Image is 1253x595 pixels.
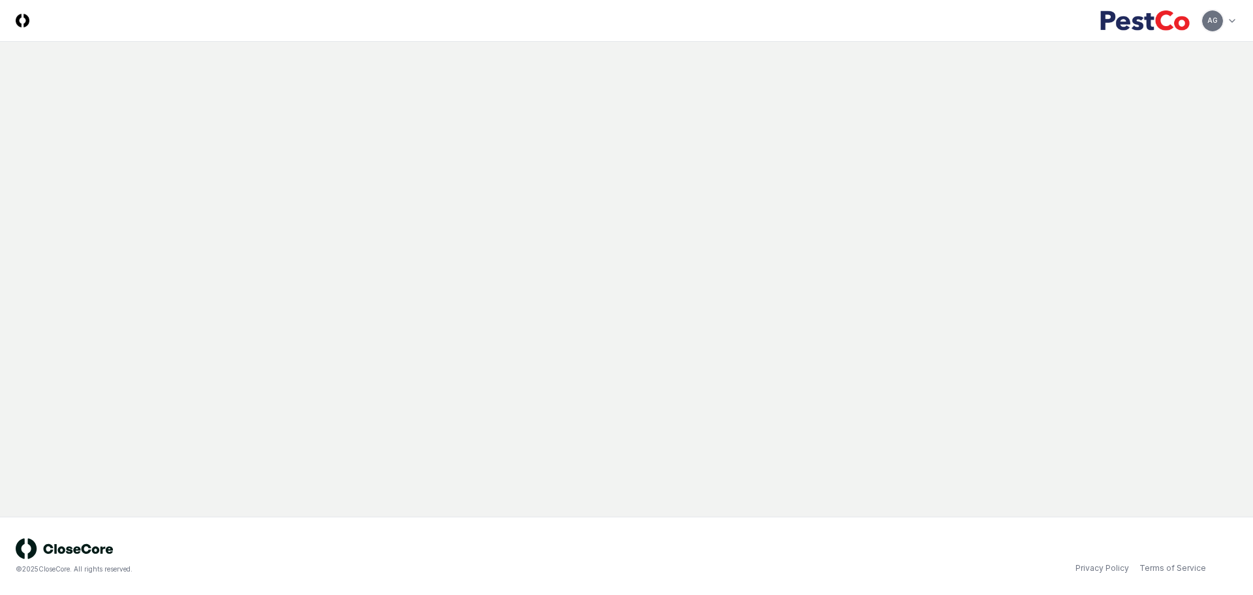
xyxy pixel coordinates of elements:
img: PestCo logo [1100,10,1190,31]
a: Terms of Service [1139,562,1206,574]
span: AG [1207,16,1218,25]
img: Logo [16,14,29,27]
a: Privacy Policy [1075,562,1129,574]
img: logo [16,538,114,559]
div: © 2025 CloseCore. All rights reserved. [16,564,626,574]
button: AG [1201,9,1224,33]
